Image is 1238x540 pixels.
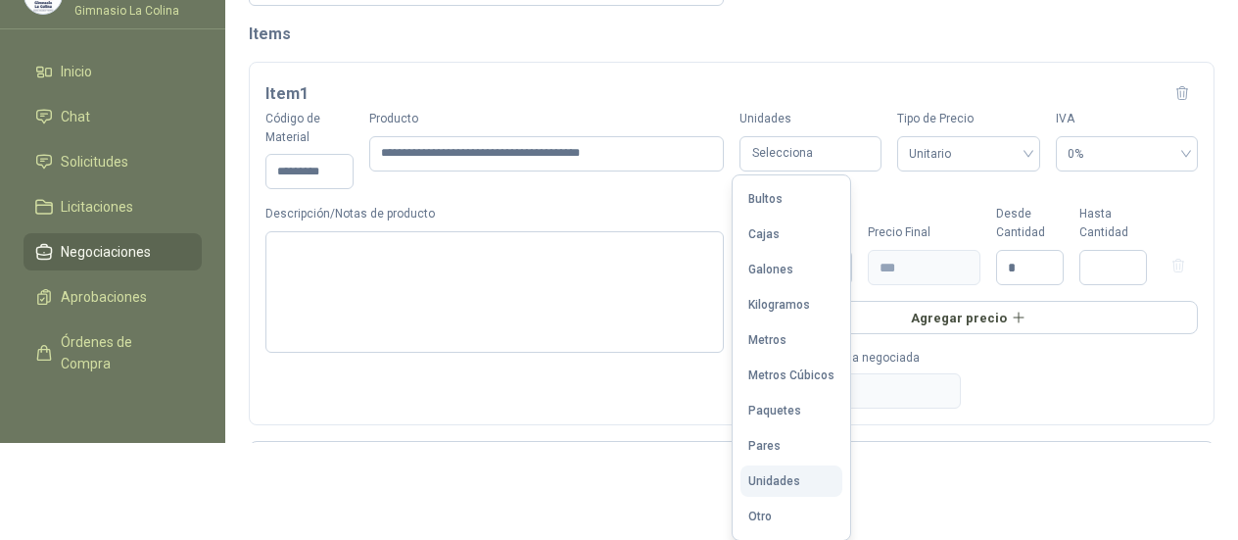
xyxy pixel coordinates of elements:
[61,61,92,82] span: Inicio
[369,110,724,128] label: Producto
[740,395,842,426] button: Paquetes
[748,298,810,312] div: Kilogramos
[61,241,151,263] span: Negociaciones
[24,390,202,427] a: Manuales y ayuda
[740,219,842,250] button: Cajas
[74,5,202,17] p: Gimnasio La Colina
[740,254,842,285] button: Galones
[748,368,834,382] div: Metros Cúbicos
[1068,139,1186,169] span: 0%
[24,143,202,180] a: Solicitudes
[61,106,90,127] span: Chat
[739,301,1198,334] button: Agregar precio
[24,98,202,135] a: Chat
[265,81,309,107] h3: Item 1
[748,510,772,523] div: Otro
[748,439,781,453] div: Pares
[740,183,842,215] button: Bultos
[1056,110,1198,128] label: IVA
[740,501,842,532] button: Otro
[996,205,1064,242] div: Desde Cantidad
[748,227,780,241] div: Cajas
[740,466,842,497] button: Unidades
[61,151,128,172] span: Solicitudes
[24,323,202,382] a: Órdenes de Compra
[740,324,842,356] button: Metros
[24,233,202,270] a: Negociaciones
[748,192,783,206] div: Bultos
[740,289,842,320] button: Kilogramos
[748,263,793,276] div: Galones
[897,110,1039,128] label: Tipo de Precio
[748,404,801,417] div: Paquetes
[24,188,202,225] a: Licitaciones
[748,474,800,488] div: Unidades
[748,333,786,347] div: Metros
[740,360,842,391] button: Metros Cúbicos
[265,205,724,223] label: Descripción/Notas de producto
[24,278,202,316] a: Aprobaciones
[265,110,354,147] label: Código de Material
[61,286,147,308] span: Aprobaciones
[740,430,842,462] button: Pares
[1079,205,1147,242] div: Hasta Cantidad
[249,22,1214,46] h2: Items
[24,53,202,90] a: Inicio
[909,139,1027,169] span: Unitario
[61,196,133,218] span: Licitaciones
[61,331,183,374] span: Órdenes de Compra
[739,110,881,128] label: Unidades
[868,223,980,242] div: Precio Final
[739,136,881,172] div: Selecciona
